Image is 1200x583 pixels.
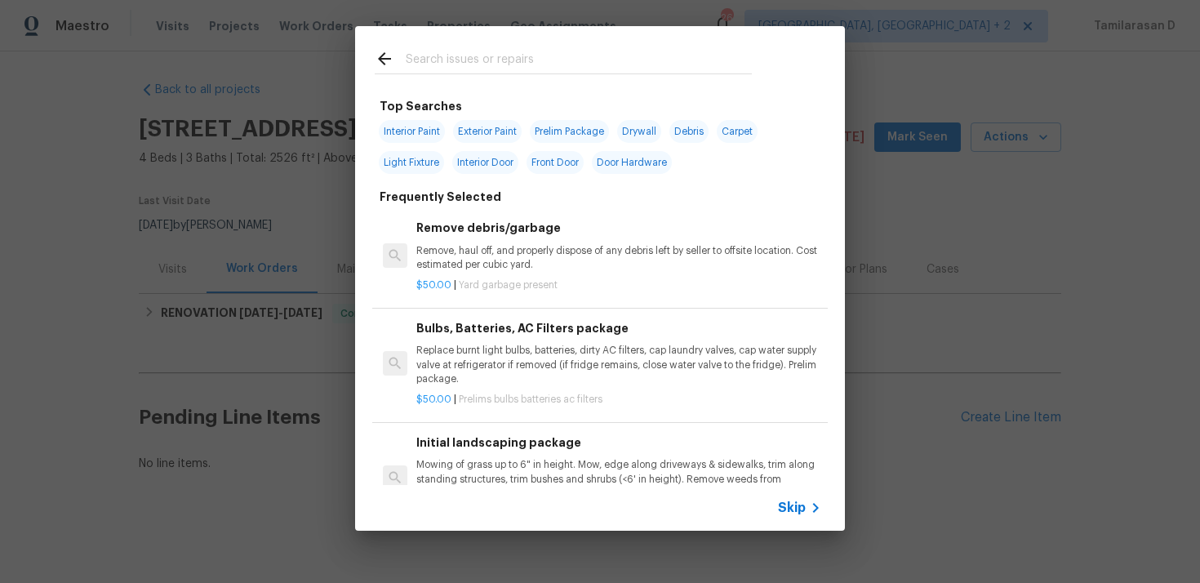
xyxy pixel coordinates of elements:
p: Mowing of grass up to 6" in height. Mow, edge along driveways & sidewalks, trim along standing st... [416,458,821,500]
h6: Top Searches [380,97,462,115]
p: Remove, haul off, and properly dispose of any debris left by seller to offsite location. Cost est... [416,244,821,272]
span: Light Fixture [379,151,444,174]
span: Carpet [717,120,758,143]
span: Prelims bulbs batteries ac filters [459,394,602,404]
span: Drywall [617,120,661,143]
h6: Bulbs, Batteries, AC Filters package [416,319,821,337]
span: Skip [778,500,806,516]
input: Search issues or repairs [406,49,752,73]
span: Prelim Package [530,120,609,143]
span: Door Hardware [592,151,672,174]
span: Front Door [527,151,584,174]
span: Interior Door [452,151,518,174]
span: $50.00 [416,280,451,290]
p: | [416,393,821,407]
p: | [416,278,821,292]
span: Interior Paint [379,120,445,143]
span: $50.00 [416,394,451,404]
p: Replace burnt light bulbs, batteries, dirty AC filters, cap laundry valves, cap water supply valv... [416,344,821,385]
h6: Frequently Selected [380,188,501,206]
span: Yard garbage present [459,280,558,290]
span: Exterior Paint [453,120,522,143]
span: Debris [669,120,709,143]
h6: Initial landscaping package [416,434,821,452]
h6: Remove debris/garbage [416,219,821,237]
